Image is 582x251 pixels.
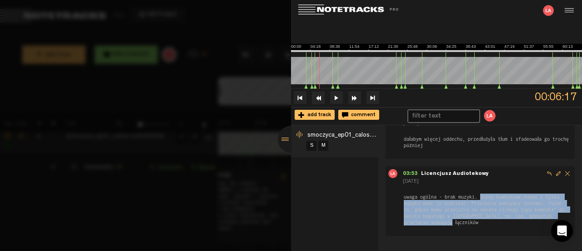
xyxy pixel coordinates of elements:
[535,89,582,106] span: 00:06:17
[388,169,397,178] img: letters
[338,110,379,120] div: comment
[318,141,328,151] a: M
[403,121,419,127] span: [DATE]
[298,5,407,15] img: logo_white.svg
[408,110,471,122] input: filter text
[305,113,331,118] span: add track
[551,220,573,242] div: Open Intercom Messenger
[295,110,335,120] div: add track
[483,109,497,123] li: {{ collab.name_first }} {{ collab.name_last }}
[563,169,572,178] span: Delete comment
[421,171,489,177] span: Licencjusz Audiotekowy
[554,169,563,178] span: Edit comment
[545,169,554,178] span: Reply to comment
[403,193,572,226] span: uwaga ogólna - brak muzyki. Sceny komnatowe nudne i tylko muzyka może je podnieść. Przejścia pomi...
[306,141,316,151] a: S
[543,5,554,16] img: letters
[403,135,572,149] span: dałabym więcej oddechu, przedłużyła tłum i sfadeowała go trochę później
[403,171,421,177] span: 03:53
[403,179,419,184] span: [DATE]
[307,132,415,138] span: smoczyca_ep01_calosc [ver20250903]
[483,109,497,123] img: letters
[348,113,376,118] span: comment
[291,44,582,52] img: ruler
